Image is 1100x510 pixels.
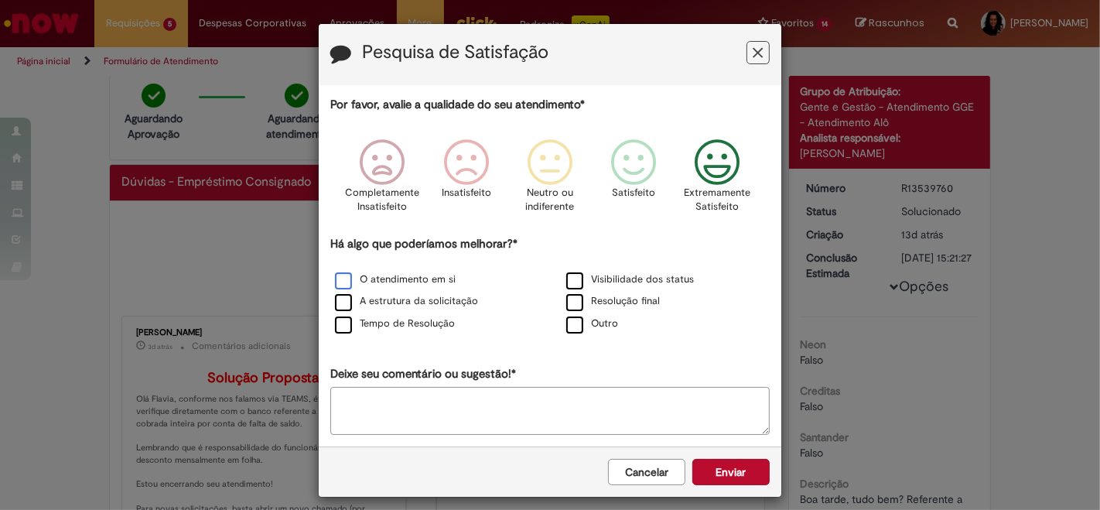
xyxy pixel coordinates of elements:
p: Neutro ou indiferente [522,186,578,214]
p: Satisfeito [612,186,655,200]
button: Cancelar [608,459,685,485]
label: Visibilidade dos status [566,272,694,287]
label: Pesquisa de Satisfação [362,43,548,63]
div: Extremamente Satisfeito [678,128,757,234]
div: Completamente Insatisfeito [343,128,422,234]
label: Resolução final [566,294,660,309]
label: Tempo de Resolução [335,317,455,331]
p: Completamente Insatisfeito [346,186,420,214]
button: Enviar [692,459,770,485]
div: Insatisfeito [427,128,506,234]
label: A estrutura da solicitação [335,294,478,309]
div: Neutro ou indiferente [511,128,589,234]
label: O atendimento em si [335,272,456,287]
div: Há algo que poderíamos melhorar?* [330,236,770,336]
p: Extremamente Satisfeito [684,186,750,214]
label: Deixe seu comentário ou sugestão!* [330,366,516,382]
div: Satisfeito [594,128,673,234]
p: Insatisfeito [442,186,491,200]
label: Por favor, avalie a qualidade do seu atendimento* [330,97,585,113]
label: Outro [566,317,618,331]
